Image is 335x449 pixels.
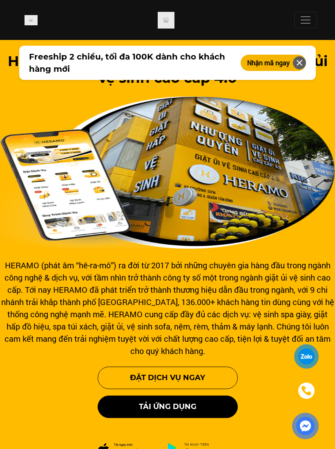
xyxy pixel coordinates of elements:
a: phone-icon [295,380,317,402]
span: Freeship 2 chiều, tối đa 100K dành cho khách hàng mới [29,51,231,75]
img: phone-icon [301,385,312,396]
button: Nhận mã ngay [241,55,306,71]
button: Tải ứng dụng [98,396,238,418]
button: Đặt Dịch Vụ Ngay [98,367,238,389]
